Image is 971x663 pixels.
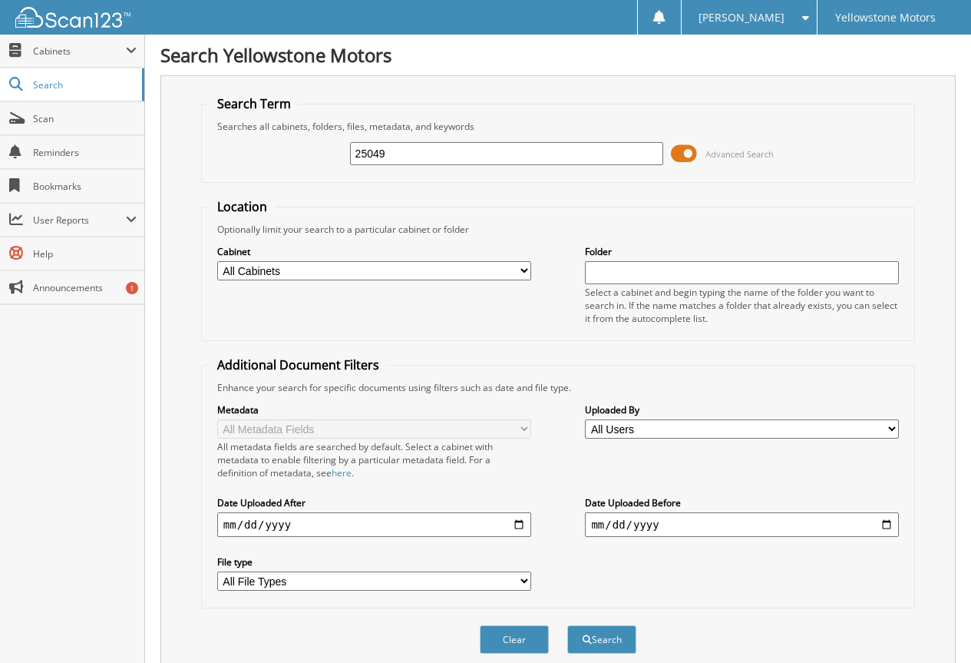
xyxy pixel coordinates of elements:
span: Bookmarks [33,180,137,193]
label: Date Uploaded Before [585,496,899,509]
label: Uploaded By [585,403,899,416]
div: All metadata fields are searched by default. Select a cabinet with metadata to enable filtering b... [217,440,531,479]
input: end [585,512,899,537]
button: Search [567,625,636,654]
span: Advanced Search [705,148,774,160]
iframe: Chat Widget [894,589,971,663]
span: Cabinets [33,45,126,58]
label: Cabinet [217,245,531,258]
div: 1 [126,282,138,294]
label: Metadata [217,403,531,416]
span: User Reports [33,214,126,227]
span: Search [33,78,134,91]
span: Reminders [33,146,137,159]
a: here [332,466,352,479]
span: Announcements [33,281,137,294]
span: Yellowstone Motors [835,13,936,22]
img: scan123-logo-white.svg [15,7,130,28]
input: start [217,512,531,537]
h1: Search Yellowstone Motors [160,42,956,68]
div: Optionally limit your search to a particular cabinet or folder [210,223,907,236]
legend: Location [210,198,275,215]
legend: Additional Document Filters [210,356,387,373]
div: Searches all cabinets, folders, files, metadata, and keywords [210,120,907,133]
legend: Search Term [210,95,299,112]
button: Clear [480,625,549,654]
span: Scan [33,112,137,125]
div: Select a cabinet and begin typing the name of the folder you want to search in. If the name match... [585,286,899,325]
span: Help [33,247,137,260]
span: [PERSON_NAME] [699,13,784,22]
label: Folder [585,245,899,258]
label: File type [217,555,531,569]
label: Date Uploaded After [217,496,531,509]
div: Enhance your search for specific documents using filters such as date and file type. [210,381,907,394]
